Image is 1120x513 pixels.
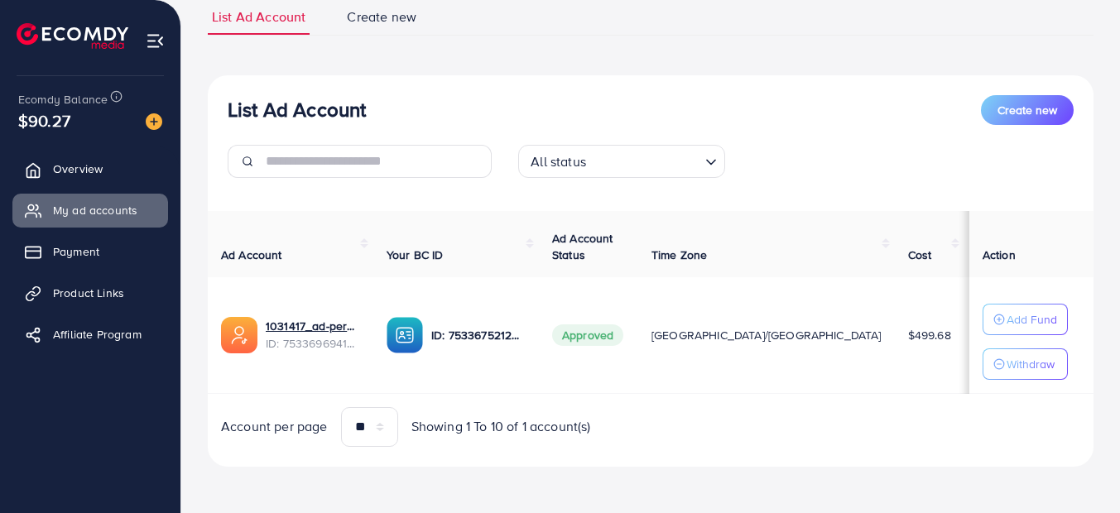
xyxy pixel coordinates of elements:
[651,247,707,263] span: Time Zone
[431,325,526,345] p: ID: 7533675212378963985
[53,161,103,177] span: Overview
[983,348,1068,380] button: Withdraw
[591,146,699,174] input: Search for option
[651,327,882,343] span: [GEOGRAPHIC_DATA]/[GEOGRAPHIC_DATA]
[1007,354,1055,374] p: Withdraw
[266,335,360,352] span: ID: 7533696941986119697
[908,327,951,343] span: $499.68
[997,102,1057,118] span: Create new
[221,417,328,436] span: Account per page
[387,317,423,353] img: ic-ba-acc.ded83a64.svg
[266,318,360,334] a: 1031417_ad-peru_1754075527163
[981,95,1074,125] button: Create new
[146,31,165,50] img: menu
[53,285,124,301] span: Product Links
[1050,439,1108,501] iframe: Chat
[527,150,589,174] span: All status
[18,108,70,132] span: $90.27
[221,247,282,263] span: Ad Account
[53,243,99,260] span: Payment
[18,91,108,108] span: Ecomdy Balance
[411,417,591,436] span: Showing 1 To 10 of 1 account(s)
[1007,309,1057,329] p: Add Fund
[12,152,168,185] a: Overview
[53,202,137,218] span: My ad accounts
[17,23,128,49] img: logo
[552,230,613,263] span: Ad Account Status
[12,235,168,268] a: Payment
[347,7,416,26] span: Create new
[12,276,168,309] a: Product Links
[146,113,162,130] img: image
[53,326,142,343] span: Affiliate Program
[221,317,257,353] img: ic-ads-acc.e4c84228.svg
[908,247,932,263] span: Cost
[12,318,168,351] a: Affiliate Program
[983,304,1068,335] button: Add Fund
[387,247,444,263] span: Your BC ID
[552,324,623,346] span: Approved
[212,7,305,26] span: List Ad Account
[266,318,360,352] div: <span class='underline'>1031417_ad-peru_1754075527163</span></br>7533696941986119697
[518,145,725,178] div: Search for option
[983,247,1016,263] span: Action
[12,194,168,227] a: My ad accounts
[228,98,366,122] h3: List Ad Account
